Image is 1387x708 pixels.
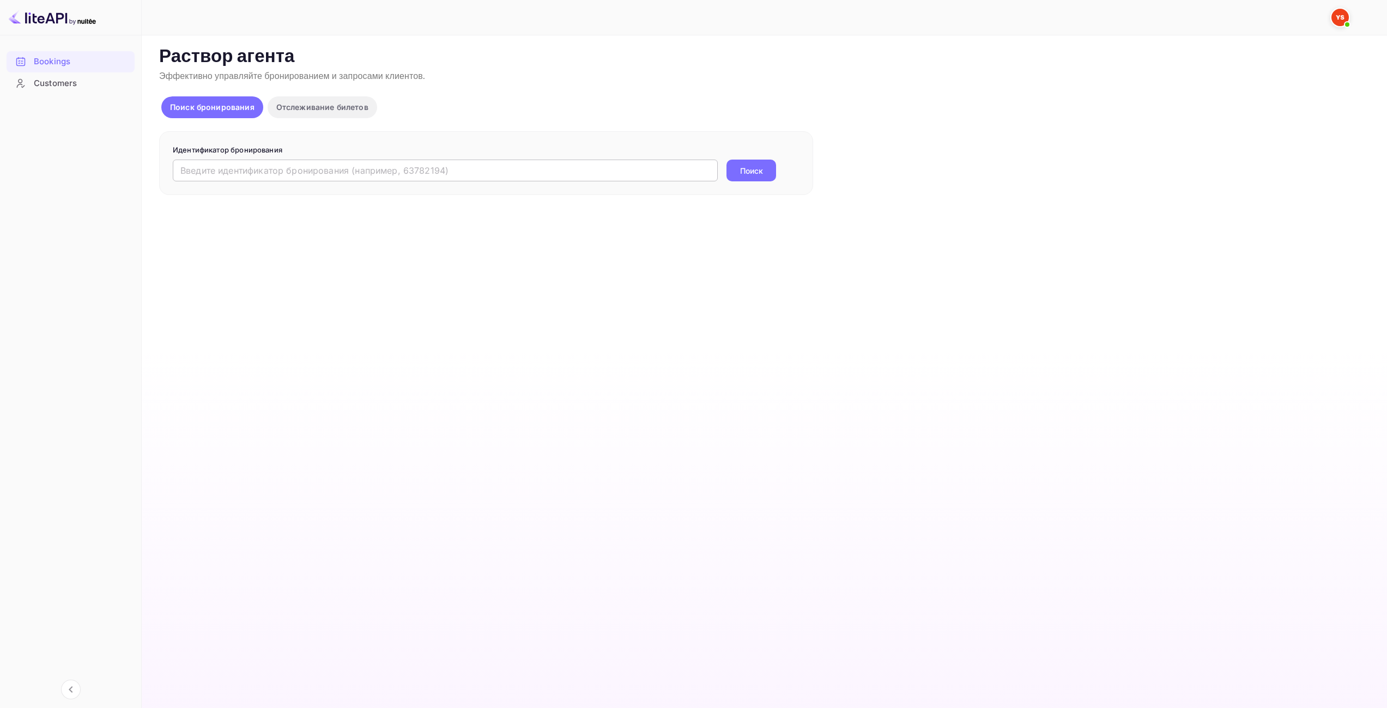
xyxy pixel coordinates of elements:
[7,51,135,72] div: Bookings
[173,145,282,154] ya-tr-span: Идентификатор бронирования
[159,71,425,82] ya-tr-span: Эффективно управляйте бронированием и запросами клиентов.
[34,56,129,68] div: Bookings
[1331,9,1349,26] img: Служба Поддержки Яндекса
[7,73,135,93] a: Customers
[7,73,135,94] div: Customers
[7,51,135,71] a: Bookings
[159,45,295,69] ya-tr-span: Раствор агента
[173,160,718,181] input: Введите идентификатор бронирования (например, 63782194)
[170,102,255,112] ya-tr-span: Поиск бронирования
[9,9,96,26] img: Логотип LiteAPI
[726,160,776,181] button: Поиск
[34,77,129,90] div: Customers
[61,680,81,699] button: Свернуть навигацию
[276,102,368,112] ya-tr-span: Отслеживание билетов
[740,165,763,176] ya-tr-span: Поиск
